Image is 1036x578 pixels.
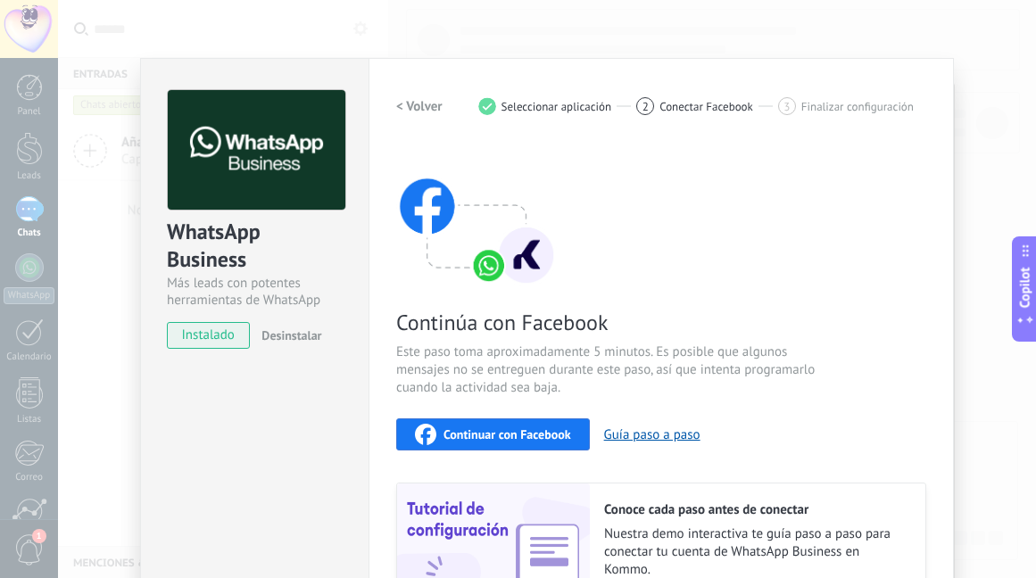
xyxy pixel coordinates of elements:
[1016,268,1034,309] span: Copilot
[443,428,571,441] span: Continuar con Facebook
[396,144,557,286] img: connect with facebook
[396,98,443,115] h2: < Volver
[783,99,790,114] span: 3
[261,327,321,343] span: Desinstalar
[168,90,345,211] img: logo_main.png
[801,100,914,113] span: Finalizar configuración
[642,99,649,114] span: 2
[396,343,821,397] span: Este paso toma aproximadamente 5 minutos. Es posible que algunos mensajes no se entreguen durante...
[604,501,908,518] h2: Conoce cada paso antes de conectar
[254,322,321,349] button: Desinstalar
[168,322,249,349] span: instalado
[659,100,753,113] span: Conectar Facebook
[396,90,443,122] button: < Volver
[167,275,343,309] div: Más leads con potentes herramientas de WhatsApp
[167,218,343,275] div: WhatsApp Business
[396,309,821,336] span: Continúa con Facebook
[604,426,700,443] button: Guía paso a paso
[396,418,590,450] button: Continuar con Facebook
[501,100,612,113] span: Seleccionar aplicación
